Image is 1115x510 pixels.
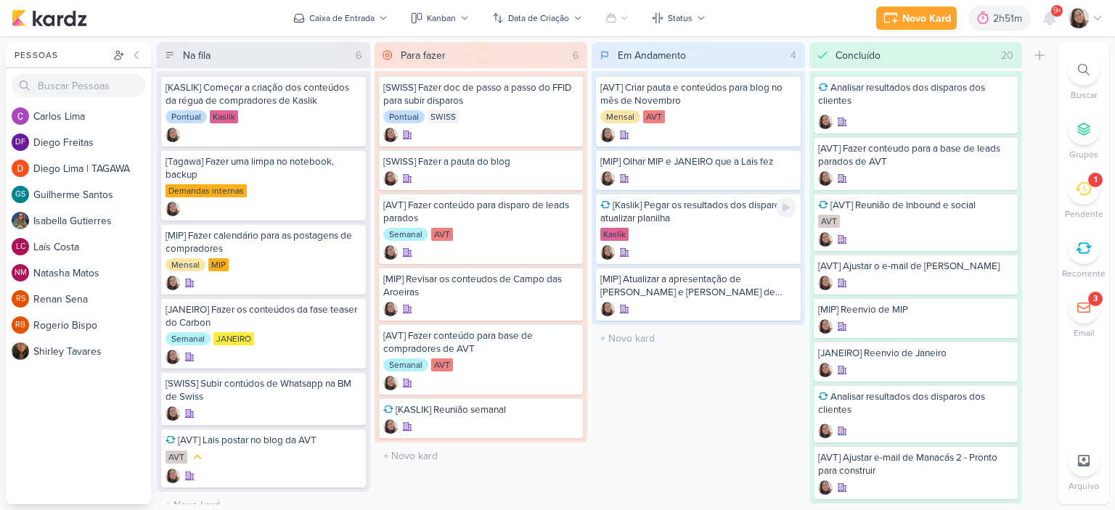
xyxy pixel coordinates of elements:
[600,155,796,168] div: [MIP] Olhar MIP e JANEIRO que a Lais fez
[15,191,25,199] p: GS
[1074,326,1095,340] p: Email
[567,48,584,63] div: 6
[818,276,833,290] div: Criador(a): Sharlene Khoury
[818,276,833,290] img: Sharlene Khoury
[428,110,459,123] div: SWISS
[12,133,29,151] div: Diego Freitas
[1065,207,1103,221] p: Pendente
[15,321,25,329] p: RB
[818,390,1014,416] div: Analisar resultados dos disparos dos clientes
[12,238,29,255] div: Laís Costa
[383,245,398,260] div: Criador(a): Sharlene Khoury
[818,260,1014,273] div: [AVT] Ajustar o e-mail de Jatobás
[818,142,1014,168] div: [AVT] Fazer conteudo para a base de leads parados de AVT
[33,213,151,229] div: I s a b e l l a G u t i e r r e s
[431,358,453,371] div: AVT
[1094,174,1097,186] div: 1
[818,81,1014,107] div: Analisar resultados dos disparos dos clientes
[383,419,398,434] img: Sharlene Khoury
[166,128,180,142] div: Criador(a): Sharlene Khoury
[12,107,29,125] img: Carlos Lima
[600,199,796,225] div: [Kaslik] Pegar os resultados dos disparo e atualizar planilha
[383,419,398,434] div: Criador(a): Sharlene Khoury
[818,303,1014,316] div: [MIP] Reenvio de MIP
[383,329,579,355] div: [AVT] Fazer conteúdo para base de compradores de AVT
[383,403,579,416] div: [KASLIK] Reunião semanal
[1071,89,1098,102] p: Buscar
[383,273,579,299] div: [MIP] Revisar os conteudos de Campo das Aroeiras
[12,74,145,97] input: Buscar Pessoas
[350,48,367,63] div: 6
[818,424,833,438] div: Criador(a): Sharlene Khoury
[33,109,151,124] div: C a r l o s L i m a
[383,128,398,142] img: Sharlene Khoury
[166,350,180,364] img: Sharlene Khoury
[383,171,398,186] div: Criador(a): Sharlene Khoury
[600,302,615,316] img: Sharlene Khoury
[383,110,425,123] div: Pontual
[383,228,428,241] div: Semanal
[383,302,398,316] div: Criador(a): Sharlene Khoury
[818,319,833,334] img: Sharlene Khoury
[383,199,579,225] div: [AVT] Fazer conteúdo para disparo de leads parados
[166,303,362,329] div: [JANEIRO] Fazer os conteúdos da fase teaser do Carbon
[600,171,615,186] div: Criador(a): Sharlene Khoury
[166,451,187,464] div: AVT
[818,480,833,495] img: Sharlene Khoury
[33,318,151,333] div: R o g e r i o B i s p o
[16,295,25,303] p: RS
[818,115,833,129] img: Sharlene Khoury
[600,110,640,123] div: Mensal
[377,445,585,466] input: + Novo kard
[383,171,398,186] img: Sharlene Khoury
[208,258,229,271] div: MIP
[12,290,29,308] div: Renan Sena
[33,292,151,307] div: R e n a n S e n a
[643,110,665,123] div: AVT
[818,480,833,495] div: Criador(a): Sharlene Khoury
[166,128,180,142] img: Sharlene Khoury
[383,358,428,371] div: Semanal
[166,155,362,181] div: [Tagawa] Fazer uma limpa no notebook, backup
[818,199,1014,212] div: [AVT] Reunião de Inbound e social
[33,344,151,359] div: S h i r l e y T a v a r e s
[902,11,951,26] div: Novo Kard
[1069,8,1089,28] img: Sharlene Khoury
[1062,267,1106,280] p: Recorrente
[383,128,398,142] div: Criador(a): Sharlene Khoury
[600,228,629,241] div: Kaslik
[12,342,29,360] img: Shirley Tavares
[15,269,27,277] p: NM
[166,276,180,290] img: Sharlene Khoury
[818,347,1014,360] div: [JANEIRO] Reenvio de Janeiro
[818,215,840,228] div: AVT
[383,155,579,168] div: [SWISS] Fazer a pauta do blog
[33,161,151,176] div: D i e g o L i m a | T A G A W A
[213,332,254,345] div: JANEIRO
[166,276,180,290] div: Criador(a): Sharlene Khoury
[818,171,833,186] img: Sharlene Khoury
[33,187,151,202] div: G u i l h e r m e S a n t o s
[12,316,29,334] div: Rogerio Bispo
[818,232,833,247] div: Criador(a): Sharlene Khoury
[166,406,180,421] img: Sharlene Khoury
[383,81,579,107] div: [SWISS] Fazer doc de passo a passo do FFID para subir disparos
[210,110,238,123] div: Kaslik
[166,469,180,483] img: Sharlene Khoury
[600,273,796,299] div: [MIP] Atualizar a apresentação de MIP e Janeior de resultados e enviar para o Gustavo e Marcos
[12,49,110,62] div: Pessoas
[1093,293,1098,305] div: 3
[876,7,957,30] button: Novo Kard
[12,160,29,177] img: Diego Lima | TAGAWA
[383,245,398,260] img: Sharlene Khoury
[993,11,1026,26] div: 2h51m
[16,243,25,251] p: LC
[166,406,180,421] div: Criador(a): Sharlene Khoury
[1069,480,1099,493] p: Arquivo
[818,171,833,186] div: Criador(a): Sharlene Khoury
[383,376,398,390] img: Sharlene Khoury
[12,212,29,229] img: Isabella Gutierres
[383,302,398,316] img: Sharlene Khoury
[166,332,211,345] div: Semanal
[776,197,796,218] div: Ligar relógio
